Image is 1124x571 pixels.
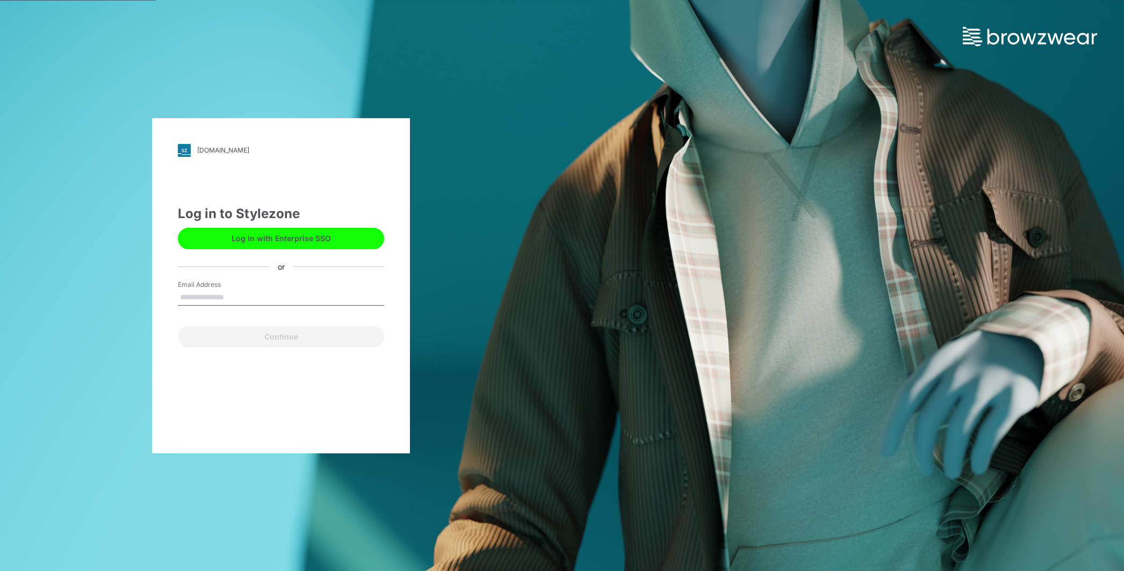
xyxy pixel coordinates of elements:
[178,280,253,290] label: Email Address
[178,228,384,249] button: Log in with Enterprise SSO
[269,261,293,272] div: or
[197,146,249,154] div: [DOMAIN_NAME]
[963,27,1097,46] img: browzwear-logo.73288ffb.svg
[178,144,384,157] a: [DOMAIN_NAME]
[178,204,384,223] div: Log in to Stylezone
[178,144,191,157] img: svg+xml;base64,PHN2ZyB3aWR0aD0iMjgiIGhlaWdodD0iMjgiIHZpZXdCb3g9IjAgMCAyOCAyOCIgZmlsbD0ibm9uZSIgeG...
